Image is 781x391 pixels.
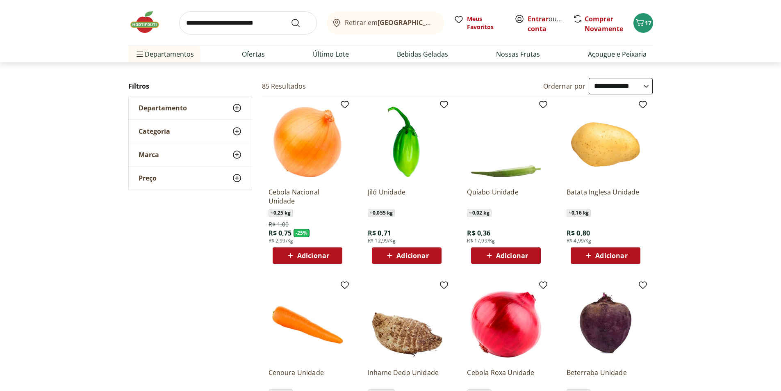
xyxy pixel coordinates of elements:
[128,10,169,34] img: Hortifruti
[139,127,170,135] span: Categoria
[633,13,653,33] button: Carrinho
[129,120,252,143] button: Categoria
[496,49,540,59] a: Nossas Frutas
[129,96,252,119] button: Departamento
[345,19,435,26] span: Retirar em
[291,18,310,28] button: Submit Search
[467,368,545,386] a: Cebola Roxa Unidade
[135,44,145,64] button: Menu
[269,209,293,217] span: ~ 0,25 kg
[129,143,252,166] button: Marca
[269,284,346,361] img: Cenoura Unidade
[467,238,495,244] span: R$ 17,99/Kg
[528,14,564,34] span: ou
[269,368,346,386] a: Cenoura Unidade
[368,238,396,244] span: R$ 12,99/Kg
[139,174,157,182] span: Preço
[528,14,573,33] a: Criar conta
[567,209,591,217] span: ~ 0,16 kg
[543,82,586,91] label: Ordernar por
[313,49,349,59] a: Último Lote
[467,209,491,217] span: ~ 0,02 kg
[294,229,310,237] span: - 25 %
[567,368,644,386] a: Beterraba Unidade
[397,49,448,59] a: Bebidas Geladas
[368,103,446,181] img: Jiló Unidade
[467,187,545,206] a: Quiabo Unidade
[297,252,329,259] span: Adicionar
[368,187,446,206] a: Jiló Unidade
[269,103,346,181] img: Cebola Nacional Unidade
[368,284,446,361] img: Inhame Dedo Unidade
[588,49,647,59] a: Açougue e Peixaria
[378,18,516,27] b: [GEOGRAPHIC_DATA]/[GEOGRAPHIC_DATA]
[467,284,545,361] img: Cebola Roxa Unidade
[269,229,292,238] span: R$ 0,75
[273,247,342,264] button: Adicionar
[471,247,541,264] button: Adicionar
[567,229,590,238] span: R$ 0,80
[139,151,159,159] span: Marca
[528,14,549,23] a: Entrar
[139,104,187,112] span: Departamento
[467,229,490,238] span: R$ 0,36
[129,167,252,190] button: Preço
[567,187,644,206] a: Batata Inglesa Unidade
[269,220,289,229] span: R$ 1,00
[585,14,623,33] a: Comprar Novamente
[567,103,644,181] img: Batata Inglesa Unidade
[368,209,395,217] span: ~ 0,055 kg
[567,238,592,244] span: R$ 4,99/Kg
[269,238,294,244] span: R$ 2,99/Kg
[368,368,446,386] a: Inhame Dedo Unidade
[496,252,528,259] span: Adicionar
[467,103,545,181] img: Quiabo Unidade
[179,11,317,34] input: search
[645,19,651,27] span: 17
[327,11,444,34] button: Retirar em[GEOGRAPHIC_DATA]/[GEOGRAPHIC_DATA]
[262,82,306,91] h2: 85 Resultados
[128,78,252,94] h2: Filtros
[242,49,265,59] a: Ofertas
[135,44,194,64] span: Departamentos
[368,229,391,238] span: R$ 0,71
[396,252,428,259] span: Adicionar
[567,284,644,361] img: Beterraba Unidade
[467,15,505,31] span: Meus Favoritos
[269,187,346,206] a: Cebola Nacional Unidade
[571,247,640,264] button: Adicionar
[372,247,442,264] button: Adicionar
[454,15,505,31] a: Meus Favoritos
[595,252,627,259] span: Adicionar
